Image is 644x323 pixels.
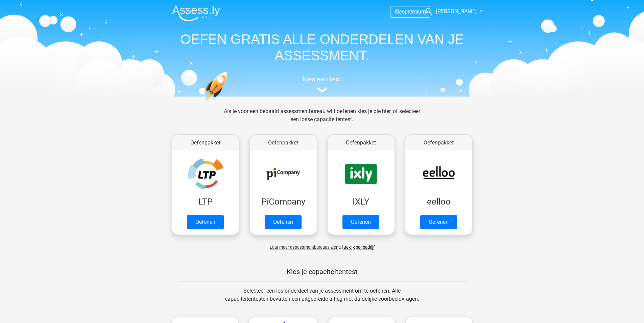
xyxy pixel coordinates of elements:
[343,245,375,250] a: Bekijk per bedrijf
[172,5,220,21] img: Assessly
[395,8,405,15] span: Kies
[187,215,224,229] a: Oefenen
[436,8,477,15] span: [PERSON_NAME]
[167,238,478,251] div: of
[265,215,302,229] a: Oefenen
[167,75,478,83] h5: kies een test
[317,87,327,92] img: assessment
[270,245,338,250] span: Laat meer assessmentbureaus zien
[167,75,478,93] a: kies een test
[405,8,426,15] span: premium
[342,215,379,229] a: Oefenen
[218,287,426,311] div: Selecteer een los onderdeel van je assessment om te oefenen. Alle capaciteitentesten bevatten een...
[390,7,430,16] a: Kiespremium
[167,31,478,63] h1: OEFEN GRATIS ALLE ONDERDELEN VAN JE ASSESSMENT.
[420,215,457,229] a: Oefenen
[178,268,467,276] h5: Kies je capaciteitentest
[204,72,254,133] img: oefenen
[218,107,426,132] div: Als je voor een bepaald assessmentbureau wilt oefenen kies je die hier, of selecteer een losse ca...
[422,7,477,16] a: [PERSON_NAME]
